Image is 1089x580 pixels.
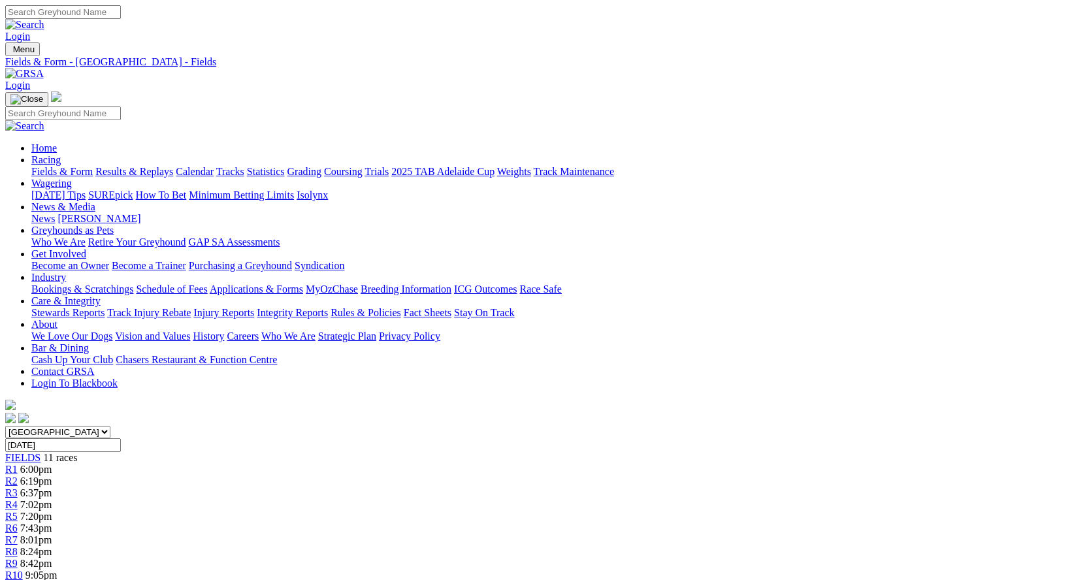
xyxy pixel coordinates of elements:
a: Contact GRSA [31,366,94,377]
a: Breeding Information [361,283,451,295]
a: Purchasing a Greyhound [189,260,292,271]
span: 7:43pm [20,523,52,534]
a: Stay On Track [454,307,514,318]
a: R3 [5,487,18,498]
div: Get Involved [31,260,1084,272]
div: Care & Integrity [31,307,1084,319]
a: Weights [497,166,531,177]
a: Tracks [216,166,244,177]
a: R8 [5,546,18,557]
img: logo-grsa-white.png [5,400,16,410]
a: Stewards Reports [31,307,105,318]
a: Rules & Policies [331,307,401,318]
a: Track Injury Rebate [107,307,191,318]
a: Privacy Policy [379,330,440,342]
a: Wagering [31,178,72,189]
a: Injury Reports [193,307,254,318]
div: News & Media [31,213,1084,225]
a: Login [5,31,30,42]
a: R2 [5,475,18,487]
a: Retire Your Greyhound [88,236,186,248]
a: [PERSON_NAME] [57,213,140,224]
a: Login To Blackbook [31,378,118,389]
a: R6 [5,523,18,534]
a: Minimum Betting Limits [189,189,294,201]
a: R5 [5,511,18,522]
a: News [31,213,55,224]
a: Chasers Restaurant & Function Centre [116,354,277,365]
a: Greyhounds as Pets [31,225,114,236]
a: Who We Are [261,330,316,342]
a: Cash Up Your Club [31,354,113,365]
a: Vision and Values [115,330,190,342]
input: Search [5,5,121,19]
img: facebook.svg [5,413,16,423]
a: Isolynx [297,189,328,201]
span: 6:37pm [20,487,52,498]
span: 11 races [43,452,77,463]
a: Industry [31,272,66,283]
a: R1 [5,464,18,475]
a: Calendar [176,166,214,177]
a: Grading [287,166,321,177]
span: Menu [13,44,35,54]
span: 8:42pm [20,558,52,569]
button: Toggle navigation [5,92,48,106]
a: Trials [365,166,389,177]
a: Home [31,142,57,153]
a: Care & Integrity [31,295,101,306]
span: 8:01pm [20,534,52,545]
a: [DATE] Tips [31,189,86,201]
a: Fields & Form [31,166,93,177]
a: R7 [5,534,18,545]
a: Bar & Dining [31,342,89,353]
a: Fact Sheets [404,307,451,318]
a: Race Safe [519,283,561,295]
span: 6:00pm [20,464,52,475]
input: Search [5,106,121,120]
span: 8:24pm [20,546,52,557]
a: About [31,319,57,330]
img: GRSA [5,68,44,80]
a: How To Bet [136,189,187,201]
div: Bar & Dining [31,354,1084,366]
div: Wagering [31,189,1084,201]
a: We Love Our Dogs [31,330,112,342]
a: Who We Are [31,236,86,248]
a: Racing [31,154,61,165]
a: Get Involved [31,248,86,259]
a: Strategic Plan [318,330,376,342]
img: Search [5,19,44,31]
button: Toggle navigation [5,42,40,56]
span: 7:20pm [20,511,52,522]
span: 7:02pm [20,499,52,510]
div: Industry [31,283,1084,295]
a: Login [5,80,30,91]
a: Integrity Reports [257,307,328,318]
a: Become a Trainer [112,260,186,271]
a: Track Maintenance [534,166,614,177]
img: logo-grsa-white.png [51,91,61,102]
span: R9 [5,558,18,569]
a: MyOzChase [306,283,358,295]
a: Syndication [295,260,344,271]
a: Bookings & Scratchings [31,283,133,295]
div: Greyhounds as Pets [31,236,1084,248]
a: ICG Outcomes [454,283,517,295]
a: 2025 TAB Adelaide Cup [391,166,495,177]
a: R4 [5,499,18,510]
input: Select date [5,438,121,452]
img: Close [10,94,43,105]
span: 6:19pm [20,475,52,487]
a: SUREpick [88,189,133,201]
img: Search [5,120,44,132]
a: Coursing [324,166,363,177]
a: GAP SA Assessments [189,236,280,248]
a: Careers [227,330,259,342]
